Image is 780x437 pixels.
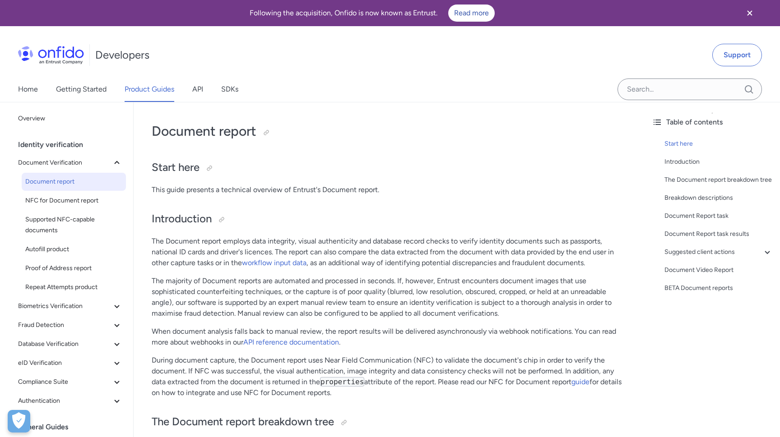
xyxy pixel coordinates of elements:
a: guide [571,377,590,386]
p: This guide presents a technical overview of Entrust's Document report. [152,184,627,195]
a: Document Report task [664,211,773,221]
svg: Close banner [744,8,755,18]
span: Fraud Detection [18,320,111,331]
span: NFC for Document report [25,195,122,206]
a: BETA Document reports [664,283,773,294]
a: workflow input data [242,258,306,267]
a: Repeat Attempts product [22,278,126,296]
button: Document Verification [14,154,126,172]
a: NFC for Document report [22,192,126,210]
button: Database Verification [14,335,126,353]
a: The Document report breakdown tree [664,175,773,185]
span: eID Verification [18,358,111,368]
span: Autofill product [25,244,122,255]
div: Identity verification [18,136,130,154]
a: Autofill product [22,240,126,258]
a: Read more [448,5,495,22]
a: Breakdown descriptions [664,193,773,203]
code: properties [320,377,364,386]
button: Biometrics Verification [14,297,126,315]
span: Repeat Attempts product [25,282,122,293]
a: Product Guides [125,77,174,102]
a: Introduction [664,156,773,167]
input: Onfido search input field [617,78,762,100]
button: Close banner [733,2,766,24]
p: When document analysis falls back to manual review, the report results will be delivered asynchro... [152,326,627,348]
span: Document report [25,176,122,187]
a: Overview [14,110,126,128]
a: SDKs [221,77,238,102]
span: Document Verification [18,157,111,168]
h2: Introduction [152,212,627,227]
button: Compliance Suite [14,373,126,391]
a: Document report [22,173,126,191]
div: Table of contents [652,117,773,128]
a: Suggested client actions [664,247,773,258]
p: The majority of Document reports are automated and processed in seconds. If, however, Entrust enc... [152,276,627,319]
span: Overview [18,113,122,124]
span: Database Verification [18,339,111,350]
a: Support [712,44,762,66]
div: Cookie Preferences [8,410,30,432]
a: API [192,77,203,102]
a: Proof of Address report [22,259,126,277]
h1: Developers [95,48,149,62]
a: Document Video Report [664,265,773,276]
a: API reference documentation [243,338,339,346]
a: Start here [664,138,773,149]
p: During document capture, the Document report uses Near Field Communication (NFC) to validate the ... [152,355,627,398]
span: Authentication [18,396,111,406]
span: Biometrics Verification [18,301,111,312]
a: Getting Started [56,77,107,102]
img: Onfido Logo [18,46,84,64]
span: Proof of Address report [25,263,122,274]
div: Following the acquisition, Onfido is now known as Entrust. [11,5,733,22]
h1: Document report [152,122,627,140]
h2: Start here [152,160,627,175]
button: Open Preferences [8,410,30,432]
a: Home [18,77,38,102]
div: General Guides [18,418,130,436]
button: Authentication [14,392,126,410]
h2: The Document report breakdown tree [152,414,627,430]
p: The Document report employs data integrity, visual authenticity and database record checks to ver... [152,236,627,268]
a: Document Report task results [664,229,773,239]
span: Supported NFC-capable documents [25,214,122,236]
button: Fraud Detection [14,316,126,334]
span: Compliance Suite [18,377,111,387]
a: Supported NFC-capable documents [22,211,126,239]
button: eID Verification [14,354,126,372]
